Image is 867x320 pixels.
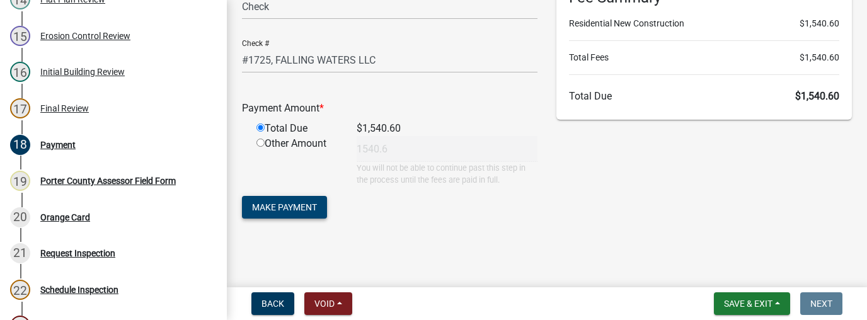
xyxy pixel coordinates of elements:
[40,31,130,40] div: Erosion Control Review
[10,243,30,263] div: 21
[714,292,790,315] button: Save & Exit
[10,98,30,118] div: 17
[10,62,30,82] div: 16
[251,292,294,315] button: Back
[261,299,284,309] span: Back
[810,299,832,309] span: Next
[800,51,839,64] span: $1,540.60
[304,292,352,315] button: Void
[10,171,30,191] div: 19
[252,202,317,212] span: Make Payment
[10,135,30,155] div: 18
[800,17,839,30] span: $1,540.60
[40,213,90,222] div: Orange Card
[347,121,547,136] div: $1,540.60
[242,196,327,219] button: Make Payment
[40,67,125,76] div: Initial Building Review
[40,285,118,294] div: Schedule Inspection
[10,207,30,227] div: 20
[10,280,30,300] div: 22
[40,104,89,113] div: Final Review
[569,90,839,102] h6: Total Due
[40,140,76,149] div: Payment
[247,136,347,186] div: Other Amount
[40,249,115,258] div: Request Inspection
[10,26,30,46] div: 15
[569,51,839,64] li: Total Fees
[800,292,842,315] button: Next
[314,299,335,309] span: Void
[233,101,547,116] div: Payment Amount
[724,299,772,309] span: Save & Exit
[40,176,176,185] div: Porter County Assessor Field Form
[795,90,839,102] span: $1,540.60
[247,121,347,136] div: Total Due
[569,17,839,30] li: Residential New Construction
